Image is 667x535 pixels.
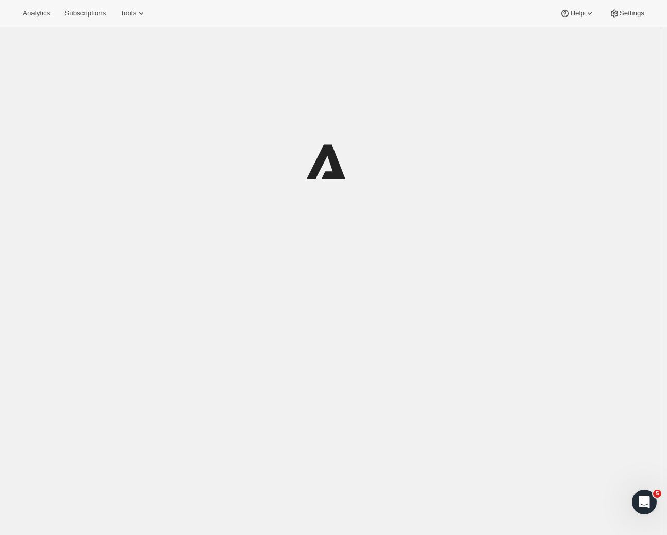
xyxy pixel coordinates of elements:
button: Tools [114,6,153,21]
button: Analytics [16,6,56,21]
span: Help [570,9,584,18]
span: 5 [653,490,661,498]
span: Subscriptions [64,9,106,18]
button: Help [554,6,601,21]
span: Analytics [23,9,50,18]
button: Subscriptions [58,6,112,21]
span: Settings [620,9,644,18]
button: Settings [603,6,651,21]
span: Tools [120,9,136,18]
iframe: Intercom live chat [632,490,657,514]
